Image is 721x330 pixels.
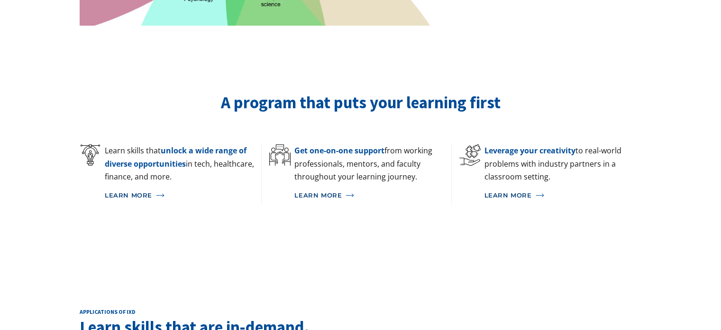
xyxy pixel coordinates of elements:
p: to real-world problems with industry partners in a classroom setting. [484,144,641,183]
span: unlock a wide range of diverse opportunities [105,145,246,169]
span: Leverage your creativity [484,145,575,156]
a: Learn More [484,187,641,204]
div: Learn More [484,192,532,199]
a: Learn More [294,187,451,204]
h2: A program that puts your learning first [80,92,641,114]
a: Learn More [105,187,261,204]
span: Get one-on-one support [294,145,384,156]
p: Learn skills that in tech, healthcare, finance, and more. [105,144,261,183]
div: Learn More [294,192,342,199]
h2: Applications of ixd [80,308,641,316]
div: Learn More [105,192,152,199]
p: from working professionals, mentors, and faculty throughout your learning journey. [294,144,451,183]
